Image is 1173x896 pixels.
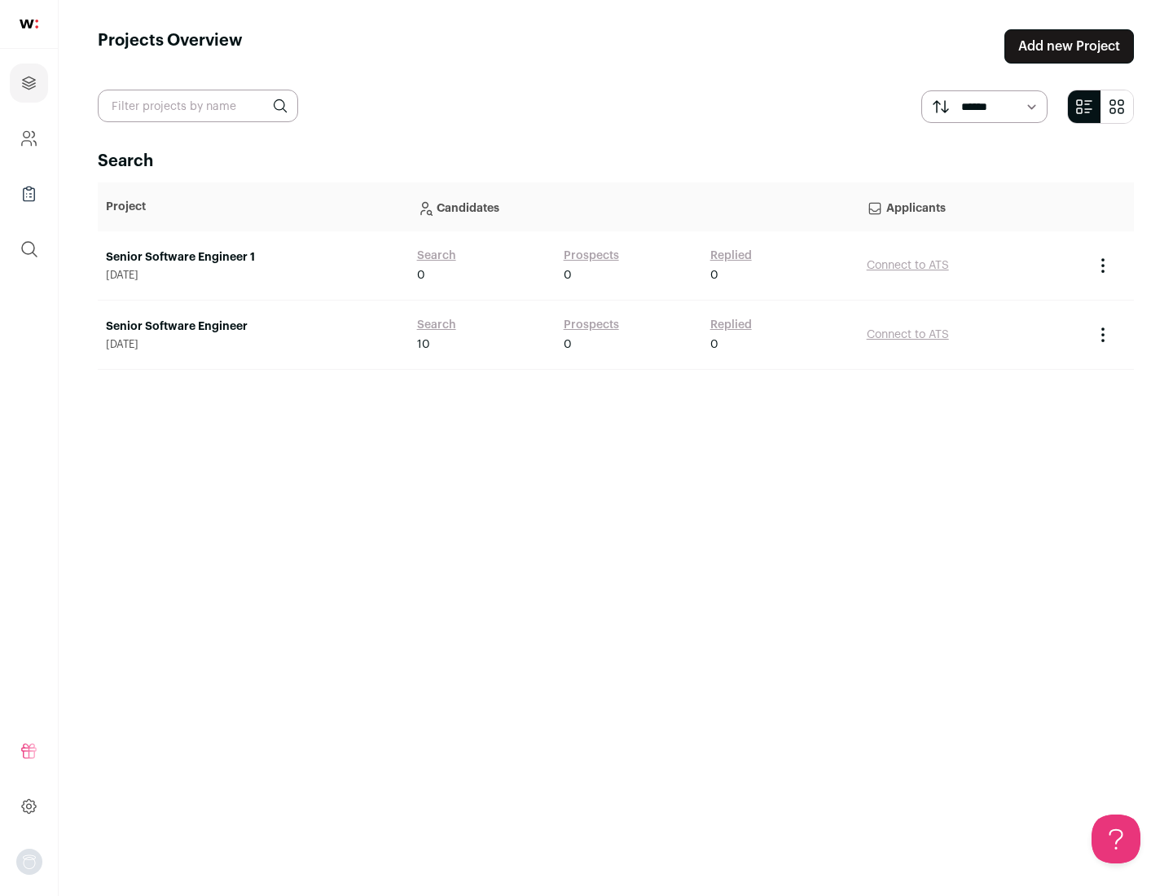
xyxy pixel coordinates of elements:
p: Applicants [867,191,1077,223]
h1: Projects Overview [98,29,243,64]
button: Project Actions [1093,325,1113,345]
span: 0 [710,336,718,353]
a: Replied [710,248,752,264]
a: Prospects [564,317,619,333]
a: Replied [710,317,752,333]
p: Project [106,199,401,215]
img: nopic.png [16,849,42,875]
iframe: Help Scout Beacon - Open [1092,815,1140,863]
a: Prospects [564,248,619,264]
span: 0 [710,267,718,283]
a: Search [417,248,456,264]
span: 0 [417,267,425,283]
a: Connect to ATS [867,260,949,271]
span: 0 [564,336,572,353]
a: Projects [10,64,48,103]
a: Company and ATS Settings [10,119,48,158]
a: Add new Project [1004,29,1134,64]
span: 0 [564,267,572,283]
span: 10 [417,336,430,353]
a: Senior Software Engineer 1 [106,249,401,266]
p: Candidates [417,191,850,223]
a: Senior Software Engineer [106,318,401,335]
input: Filter projects by name [98,90,298,122]
a: Connect to ATS [867,329,949,340]
a: Search [417,317,456,333]
img: wellfound-shorthand-0d5821cbd27db2630d0214b213865d53afaa358527fdda9d0ea32b1df1b89c2c.svg [20,20,38,29]
a: Company Lists [10,174,48,213]
h2: Search [98,150,1134,173]
button: Project Actions [1093,256,1113,275]
span: [DATE] [106,269,401,282]
span: [DATE] [106,338,401,351]
button: Open dropdown [16,849,42,875]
